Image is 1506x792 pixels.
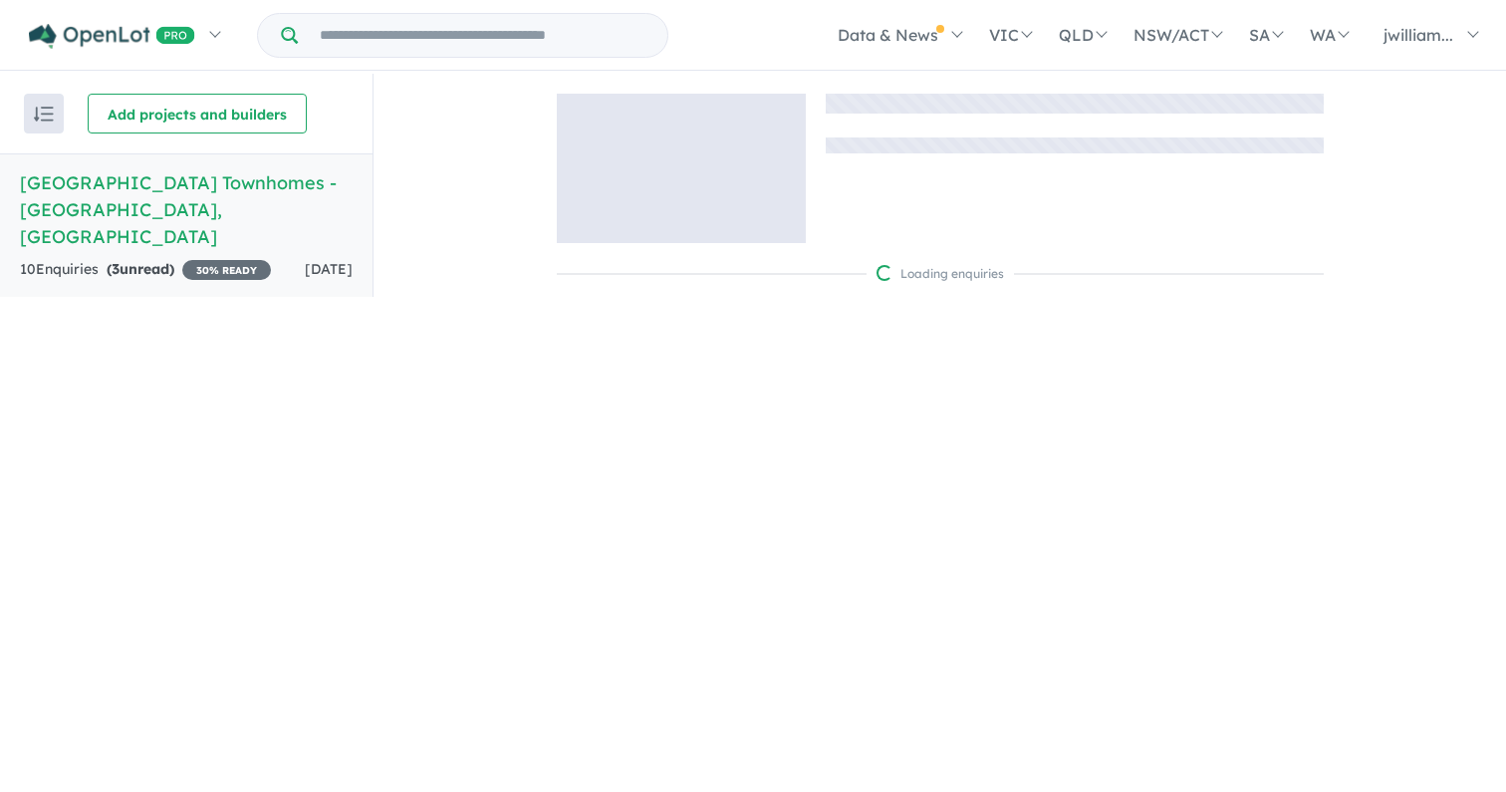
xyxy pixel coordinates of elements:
[112,260,120,278] span: 3
[877,264,1004,284] div: Loading enquiries
[182,260,271,280] span: 30 % READY
[107,260,174,278] strong: ( unread)
[34,107,54,122] img: sort.svg
[20,169,353,250] h5: [GEOGRAPHIC_DATA] Townhomes - [GEOGRAPHIC_DATA] , [GEOGRAPHIC_DATA]
[1383,25,1453,45] span: jwilliam...
[29,24,195,49] img: Openlot PRO Logo White
[305,260,353,278] span: [DATE]
[88,94,307,133] button: Add projects and builders
[20,258,271,282] div: 10 Enquir ies
[302,14,663,57] input: Try estate name, suburb, builder or developer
